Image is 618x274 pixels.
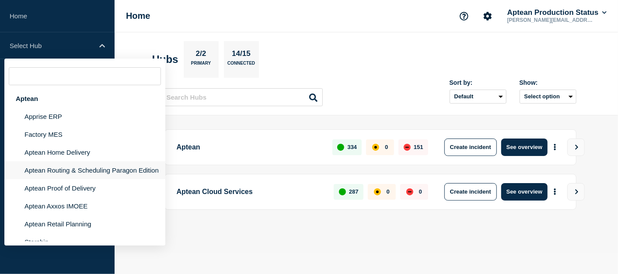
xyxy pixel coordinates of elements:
p: Select Hub [10,42,94,49]
p: Aptean Cloud Services [177,183,324,201]
button: View [567,183,585,201]
button: Account settings [478,7,497,25]
p: 151 [414,144,423,150]
li: Factory MES [4,125,165,143]
button: Aptean Production Status [506,8,608,17]
button: Create incident [444,139,497,156]
li: Aptean Home Delivery [4,143,165,161]
p: [PERSON_NAME][EMAIL_ADDRESS][DOMAIN_NAME] [506,17,597,23]
div: down [406,188,413,195]
input: Search Hubs [157,88,323,106]
p: 334 [347,144,357,150]
li: Aptean Retail Planning [4,215,165,233]
button: More actions [549,139,561,155]
p: 0 [387,188,390,195]
button: See overview [501,139,548,156]
li: Apprise ERP [4,108,165,125]
p: Connected [227,61,255,70]
p: 0 [419,188,422,195]
p: Aptean [177,139,323,156]
button: See overview [501,183,548,201]
p: 14/15 [229,49,254,61]
div: up [339,188,346,195]
h1: Home [126,11,150,21]
button: More actions [549,184,561,200]
select: Sort by [450,90,506,104]
div: up [337,144,344,151]
button: Create incident [444,183,497,201]
p: 287 [349,188,359,195]
button: Select option [520,90,576,104]
button: Support [455,7,473,25]
p: 0 [385,144,388,150]
li: Aptean Proof of Delivery [4,179,165,197]
div: down [404,144,411,151]
div: affected [372,144,379,151]
li: Aptean Routing & Scheduling Paragon Edition [4,161,165,179]
button: View [567,139,585,156]
div: Show: [520,79,576,86]
h2: Hubs [152,53,178,66]
div: Sort by: [450,79,506,86]
li: Aptean Axxos IMOEE [4,197,165,215]
p: Primary [191,61,211,70]
div: Aptean [4,90,165,108]
p: 2/2 [192,49,209,61]
li: Starship [4,233,165,251]
div: affected [374,188,381,195]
